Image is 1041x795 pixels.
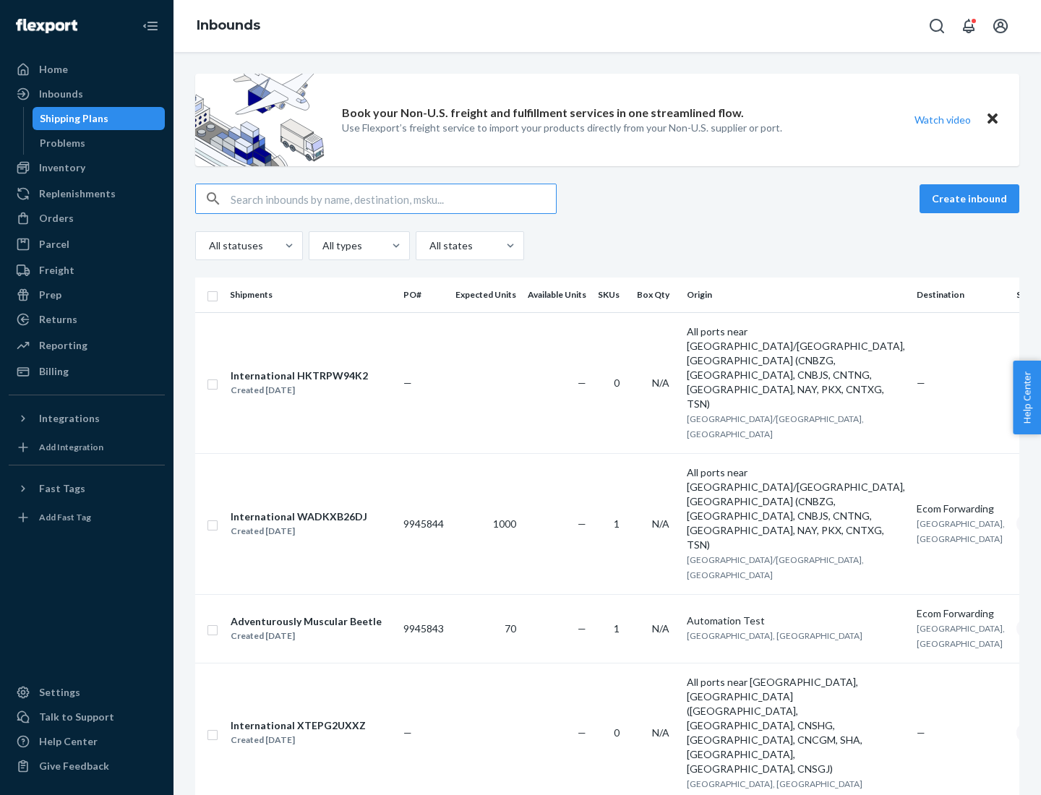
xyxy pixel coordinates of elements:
a: Replenishments [9,182,165,205]
div: Reporting [39,338,87,353]
td: 9945843 [398,594,450,663]
th: SKUs [592,278,631,312]
a: Problems [33,132,166,155]
div: Ecom Forwarding [917,606,1005,621]
div: Replenishments [39,186,116,201]
button: Open account menu [986,12,1015,40]
a: Prep [9,283,165,306]
div: All ports near [GEOGRAPHIC_DATA]/[GEOGRAPHIC_DATA], [GEOGRAPHIC_DATA] (CNBZG, [GEOGRAPHIC_DATA], ... [687,325,905,411]
button: Integrations [9,407,165,430]
div: Help Center [39,734,98,749]
a: Talk to Support [9,705,165,729]
div: Inventory [39,160,85,175]
img: Flexport logo [16,19,77,33]
span: 0 [614,377,620,389]
th: Destination [911,278,1011,312]
span: — [578,622,586,635]
span: N/A [652,622,669,635]
div: International HKTRPW94K2 [231,369,368,383]
a: Shipping Plans [33,107,166,130]
span: N/A [652,377,669,389]
button: Help Center [1013,361,1041,434]
button: Give Feedback [9,755,165,778]
div: Fast Tags [39,481,85,496]
td: 9945844 [398,453,450,594]
span: 1 [614,517,620,530]
a: Add Fast Tag [9,506,165,529]
div: Created [DATE] [231,629,382,643]
a: Home [9,58,165,81]
p: Book your Non-U.S. freight and fulfillment services in one streamlined flow. [342,105,744,121]
th: PO# [398,278,450,312]
div: Returns [39,312,77,327]
div: Settings [39,685,80,700]
span: [GEOGRAPHIC_DATA]/[GEOGRAPHIC_DATA], [GEOGRAPHIC_DATA] [687,554,864,580]
div: Freight [39,263,74,278]
a: Inventory [9,156,165,179]
div: Billing [39,364,69,379]
div: Home [39,62,68,77]
th: Available Units [522,278,592,312]
button: Close Navigation [136,12,165,40]
button: Open notifications [954,12,983,40]
button: Create inbound [920,184,1019,213]
input: Search inbounds by name, destination, msku... [231,184,556,213]
a: Returns [9,308,165,331]
th: Origin [681,278,911,312]
span: [GEOGRAPHIC_DATA]/[GEOGRAPHIC_DATA], [GEOGRAPHIC_DATA] [687,413,864,439]
input: All states [428,239,429,253]
span: [GEOGRAPHIC_DATA], [GEOGRAPHIC_DATA] [917,623,1005,649]
span: N/A [652,517,669,530]
a: Reporting [9,334,165,357]
div: Integrations [39,411,100,426]
span: — [578,726,586,739]
a: Add Integration [9,436,165,459]
div: Prep [39,288,61,302]
p: Use Flexport’s freight service to import your products directly from your Non-U.S. supplier or port. [342,121,782,135]
th: Box Qty [631,278,681,312]
span: 1000 [493,517,516,530]
div: Created [DATE] [231,733,366,747]
span: N/A [652,726,669,739]
span: — [917,377,925,389]
a: Billing [9,360,165,383]
a: Orders [9,207,165,230]
div: Problems [40,136,85,150]
input: All statuses [207,239,209,253]
span: 70 [505,622,516,635]
span: — [917,726,925,739]
div: Orders [39,211,74,225]
div: Created [DATE] [231,383,368,397]
div: Add Integration [39,441,103,453]
span: — [578,517,586,530]
button: Watch video [905,109,980,130]
ol: breadcrumbs [185,5,272,47]
th: Shipments [224,278,398,312]
span: [GEOGRAPHIC_DATA], [GEOGRAPHIC_DATA] [687,778,862,789]
div: Talk to Support [39,710,114,724]
input: All types [321,239,322,253]
div: International XTEPG2UXXZ [231,718,366,733]
div: International WADKXB26DJ [231,510,367,524]
a: Settings [9,681,165,704]
div: Add Fast Tag [39,511,91,523]
span: — [578,377,586,389]
div: All ports near [GEOGRAPHIC_DATA], [GEOGRAPHIC_DATA] ([GEOGRAPHIC_DATA], [GEOGRAPHIC_DATA], CNSHG,... [687,675,905,776]
span: — [403,377,412,389]
button: Fast Tags [9,477,165,500]
span: 0 [614,726,620,739]
span: [GEOGRAPHIC_DATA], [GEOGRAPHIC_DATA] [917,518,1005,544]
span: [GEOGRAPHIC_DATA], [GEOGRAPHIC_DATA] [687,630,862,641]
a: Help Center [9,730,165,753]
span: — [403,726,412,739]
div: Automation Test [687,614,905,628]
button: Close [983,109,1002,130]
div: Ecom Forwarding [917,502,1005,516]
div: Adventurously Muscular Beetle [231,614,382,629]
span: 1 [614,622,620,635]
div: Shipping Plans [40,111,108,126]
div: Inbounds [39,87,83,101]
a: Freight [9,259,165,282]
th: Expected Units [450,278,522,312]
